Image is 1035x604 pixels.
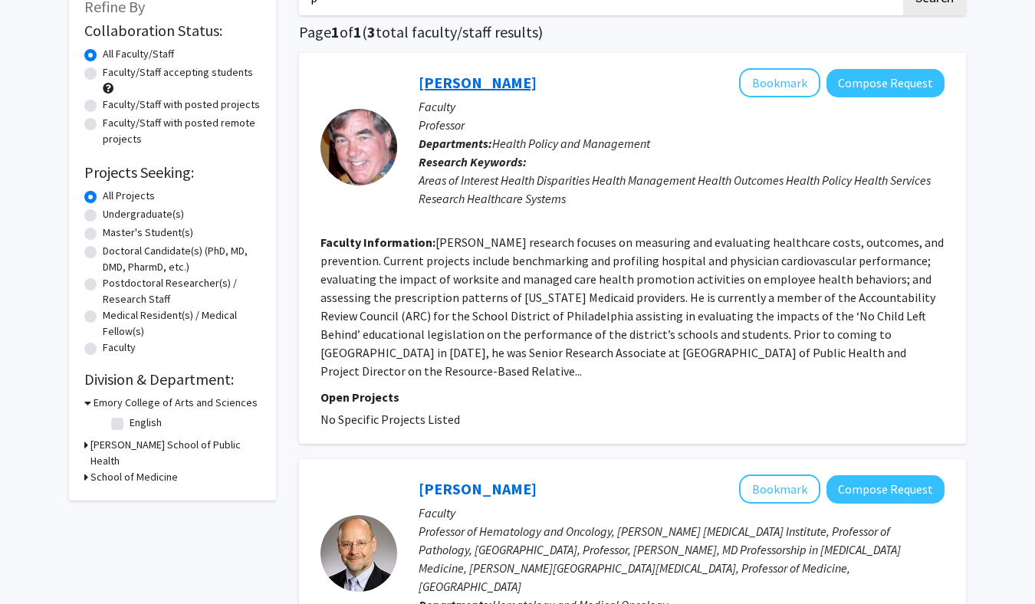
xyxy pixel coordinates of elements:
[826,475,945,504] button: Compose Request to Edmund Waller
[353,22,362,41] span: 1
[419,73,537,92] a: [PERSON_NAME]
[367,22,376,41] span: 3
[739,474,820,504] button: Add Edmund Waller to Bookmarks
[419,97,945,116] p: Faculty
[492,136,650,151] span: Health Policy and Management
[419,504,945,522] p: Faculty
[419,171,945,208] div: Areas of Interest Health Disparities Health Management Health Outcomes Health Policy Health Servi...
[739,68,820,97] button: Add Edmund Becker to Bookmarks
[419,522,945,596] p: Professor of Hematology and Oncology, [PERSON_NAME] [MEDICAL_DATA] Institute, Professor of Pathol...
[103,97,260,113] label: Faculty/Staff with posted projects
[84,21,261,40] h2: Collaboration Status:
[103,206,184,222] label: Undergraduate(s)
[90,437,261,469] h3: [PERSON_NAME] School of Public Health
[419,116,945,134] p: Professor
[299,23,966,41] h1: Page of ( total faculty/staff results)
[103,64,253,80] label: Faculty/Staff accepting students
[103,115,261,147] label: Faculty/Staff with posted remote projects
[103,340,136,356] label: Faculty
[90,469,178,485] h3: School of Medicine
[103,225,193,241] label: Master's Student(s)
[103,307,261,340] label: Medical Resident(s) / Medical Fellow(s)
[331,22,340,41] span: 1
[320,388,945,406] p: Open Projects
[11,535,65,593] iframe: Chat
[103,46,174,62] label: All Faculty/Staff
[94,395,258,411] h3: Emory College of Arts and Sciences
[84,370,261,389] h2: Division & Department:
[320,235,944,379] fg-read-more: [PERSON_NAME] research focuses on measuring and evaluating healthcare costs, outcomes, and preven...
[419,154,527,169] b: Research Keywords:
[84,163,261,182] h2: Projects Seeking:
[130,415,162,431] label: English
[320,412,460,427] span: No Specific Projects Listed
[320,235,435,250] b: Faculty Information:
[103,188,155,204] label: All Projects
[419,479,537,498] a: [PERSON_NAME]
[103,243,261,275] label: Doctoral Candidate(s) (PhD, MD, DMD, PharmD, etc.)
[419,136,492,151] b: Departments:
[826,69,945,97] button: Compose Request to Edmund Becker
[103,275,261,307] label: Postdoctoral Researcher(s) / Research Staff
